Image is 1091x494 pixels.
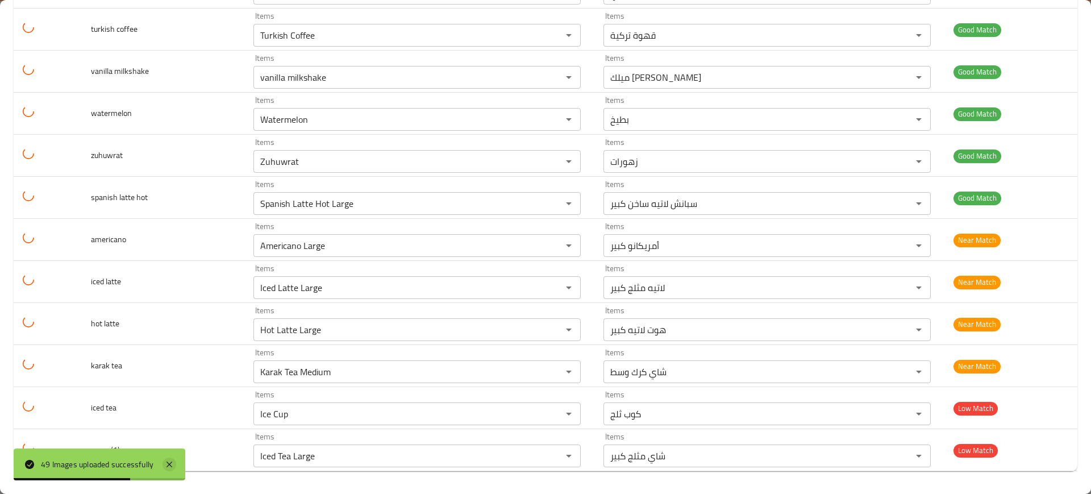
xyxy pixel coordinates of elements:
span: Low Match [953,402,998,415]
span: Good Match [953,23,1001,36]
button: Open [561,238,577,254]
span: karak tea [91,358,122,373]
span: iced tea [91,400,116,415]
button: Open [911,322,927,338]
button: Open [911,111,927,127]
button: Open [561,322,577,338]
button: Open [561,406,577,422]
div: 49 Images uploaded successfully [41,458,153,471]
button: Open [561,364,577,380]
button: Open [911,69,927,85]
span: Near Match [953,318,1001,331]
span: hot latte [91,316,119,331]
span: Near Match [953,234,1001,247]
span: cover (1) [91,442,120,457]
button: Open [911,196,927,211]
span: Good Match [953,192,1001,205]
button: Open [561,196,577,211]
button: Open [911,364,927,380]
button: Open [911,153,927,169]
span: Near Match [953,276,1001,289]
span: watermelon [91,106,132,121]
span: Low Match [953,444,998,457]
span: zuhuwrat [91,148,123,163]
span: Good Match [953,150,1001,163]
span: Near Match [953,360,1001,373]
button: Open [911,280,927,296]
button: Open [561,153,577,169]
button: Open [911,27,927,43]
button: Open [561,280,577,296]
span: americano [91,232,126,247]
button: Open [561,111,577,127]
button: Open [911,406,927,422]
button: Open [911,238,927,254]
span: iced latte [91,274,121,289]
button: Open [561,448,577,464]
span: turkish coffee [91,22,138,36]
span: vanilla milkshake [91,64,149,78]
span: spanish latte hot [91,190,148,205]
span: Good Match [953,65,1001,78]
button: Open [561,27,577,43]
button: Open [911,448,927,464]
button: Open [561,69,577,85]
span: Good Match [953,107,1001,121]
